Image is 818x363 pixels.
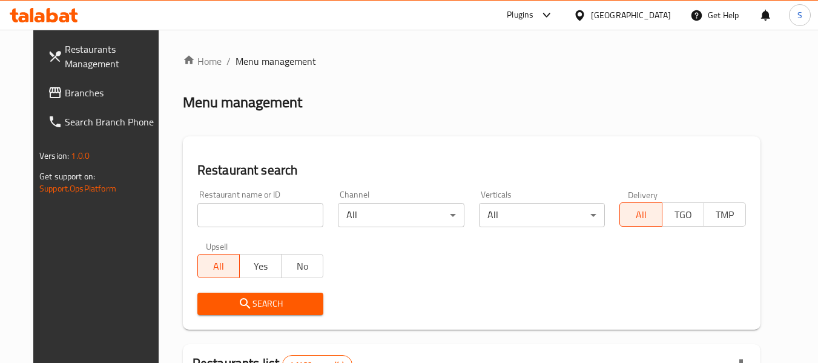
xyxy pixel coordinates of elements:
[65,85,160,100] span: Branches
[197,203,324,227] input: Search for restaurant name or ID..
[591,8,671,22] div: [GEOGRAPHIC_DATA]
[236,54,316,68] span: Menu management
[71,148,90,164] span: 1.0.0
[203,258,235,275] span: All
[286,258,318,275] span: No
[183,93,302,112] h2: Menu management
[65,42,160,71] span: Restaurants Management
[797,8,802,22] span: S
[704,202,746,227] button: TMP
[39,148,69,164] span: Version:
[197,161,746,179] h2: Restaurant search
[183,54,760,68] nav: breadcrumb
[38,107,170,136] a: Search Branch Phone
[662,202,704,227] button: TGO
[206,242,228,250] label: Upsell
[281,254,323,278] button: No
[245,258,277,275] span: Yes
[197,254,240,278] button: All
[226,54,231,68] li: /
[39,181,116,196] a: Support.OpsPlatform
[38,35,170,78] a: Restaurants Management
[619,202,662,227] button: All
[207,296,314,311] span: Search
[183,54,222,68] a: Home
[65,115,160,129] span: Search Branch Phone
[39,168,95,184] span: Get support on:
[479,203,605,227] div: All
[709,206,741,224] span: TMP
[38,78,170,107] a: Branches
[628,190,658,199] label: Delivery
[667,206,699,224] span: TGO
[625,206,657,224] span: All
[239,254,282,278] button: Yes
[507,8,533,22] div: Plugins
[338,203,464,227] div: All
[197,293,324,315] button: Search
